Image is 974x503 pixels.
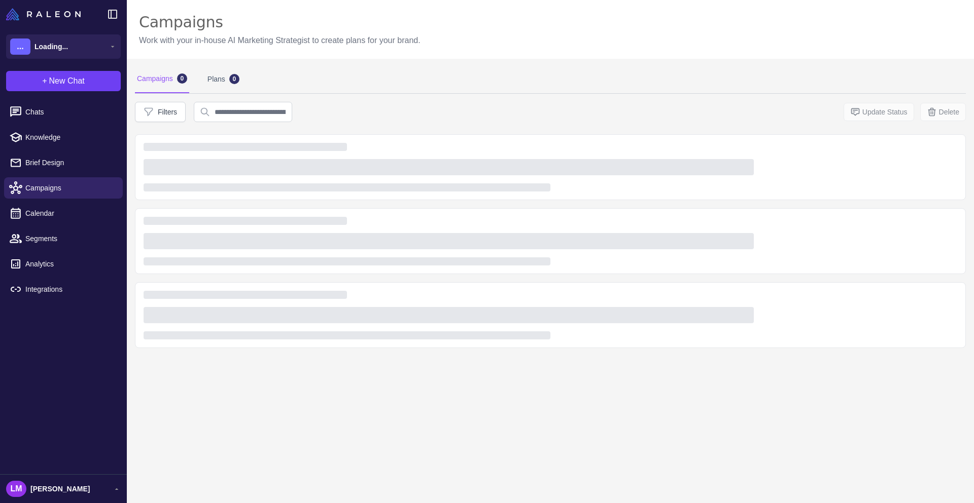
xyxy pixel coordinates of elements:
[139,12,421,32] div: Campaigns
[25,182,115,194] span: Campaigns
[4,253,123,275] a: Analytics
[6,8,81,20] img: Raleon Logo
[30,483,90,494] span: [PERSON_NAME]
[25,284,115,295] span: Integrations
[49,75,85,87] span: New Chat
[25,233,115,244] span: Segments
[25,208,115,219] span: Calendar
[135,102,186,122] button: Filters
[4,177,123,199] a: Campaigns
[34,41,68,52] span: Loading...
[6,8,85,20] a: Raleon Logo
[10,38,30,55] div: ...
[42,75,47,87] span: +
[135,65,189,93] div: Campaigns
[6,71,121,91] button: +New Chat
[4,152,123,173] a: Brief Design
[4,203,123,224] a: Calendar
[4,101,123,123] a: Chats
[25,132,115,143] span: Knowledge
[229,74,239,84] div: 0
[844,103,914,121] button: Update Status
[139,34,421,47] p: Work with your in-house AI Marketing Strategist to create plans for your brand.
[177,73,187,84] div: 0
[6,34,121,59] button: ...Loading...
[4,279,123,300] a: Integrations
[6,481,26,497] div: LM
[205,65,241,93] div: Plans
[920,103,966,121] button: Delete
[4,127,123,148] a: Knowledge
[25,258,115,269] span: Analytics
[25,106,115,118] span: Chats
[4,228,123,249] a: Segments
[25,157,115,168] span: Brief Design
